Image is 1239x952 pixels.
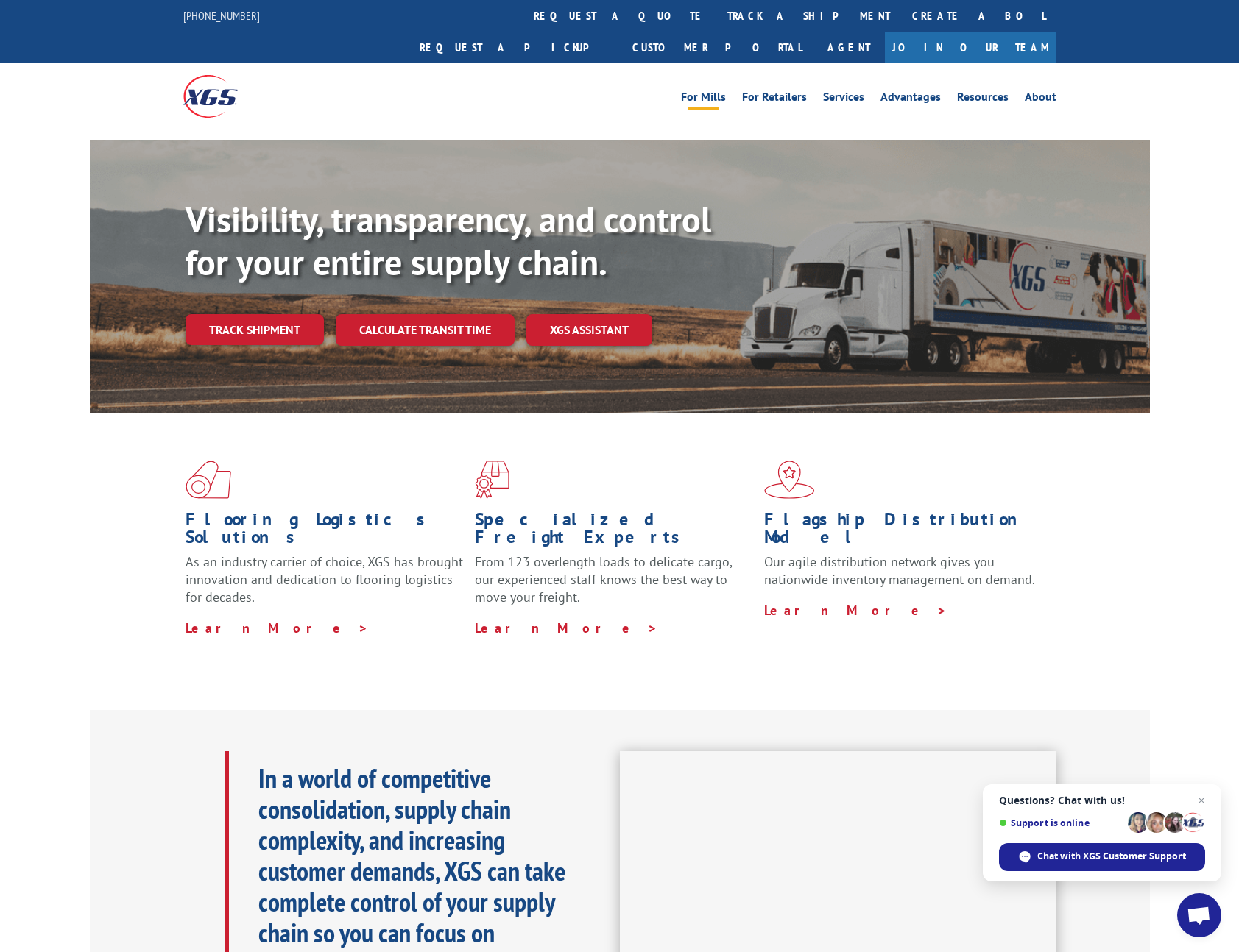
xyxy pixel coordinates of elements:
[764,553,1035,588] span: Our agile distribution network gives you nationwide inventory management on demand.
[1193,792,1210,809] span: Close chat
[880,91,941,107] a: Advantages
[999,817,1123,828] span: Support is online
[1037,850,1186,863] span: Chat with XGS Customer Support
[475,461,509,499] img: xgs-icon-focused-on-flooring-red
[186,511,464,553] h1: Flooring Logistics Solutions
[475,553,753,619] p: From 123 overlength loads to delicate cargo, our experienced staff knows the best way to move you...
[186,461,231,499] img: xgs-icon-total-supply-chain-intelligence-red
[183,8,260,23] a: [PHONE_NUMBER]
[999,795,1205,806] span: Questions? Chat with us!
[764,461,815,499] img: xgs-icon-flagship-distribution-model-red
[764,511,1042,553] h1: Flagship Distribution Model
[186,196,711,285] b: Visibility, transparency, and control for your entire supply chain.
[475,511,753,553] h1: Specialized Freight Experts
[681,91,726,107] a: For Mills
[186,314,324,345] a: Track shipment
[885,32,1056,63] a: Join Our Team
[621,32,813,63] a: Customer Portal
[1025,91,1056,107] a: About
[526,314,652,346] a: XGS ASSISTANT
[1177,893,1221,937] div: Open chat
[336,314,515,346] a: Calculate transit time
[475,619,658,636] a: Learn More >
[186,553,463,605] span: As an industry carrier of choice, XGS has brought innovation and dedication to flooring logistics...
[999,843,1205,871] div: Chat with XGS Customer Support
[764,602,947,619] a: Learn More >
[813,32,885,63] a: Agent
[186,619,369,636] a: Learn More >
[742,91,807,107] a: For Retailers
[409,32,621,63] a: Request a pickup
[957,91,1009,107] a: Resources
[823,91,864,107] a: Services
